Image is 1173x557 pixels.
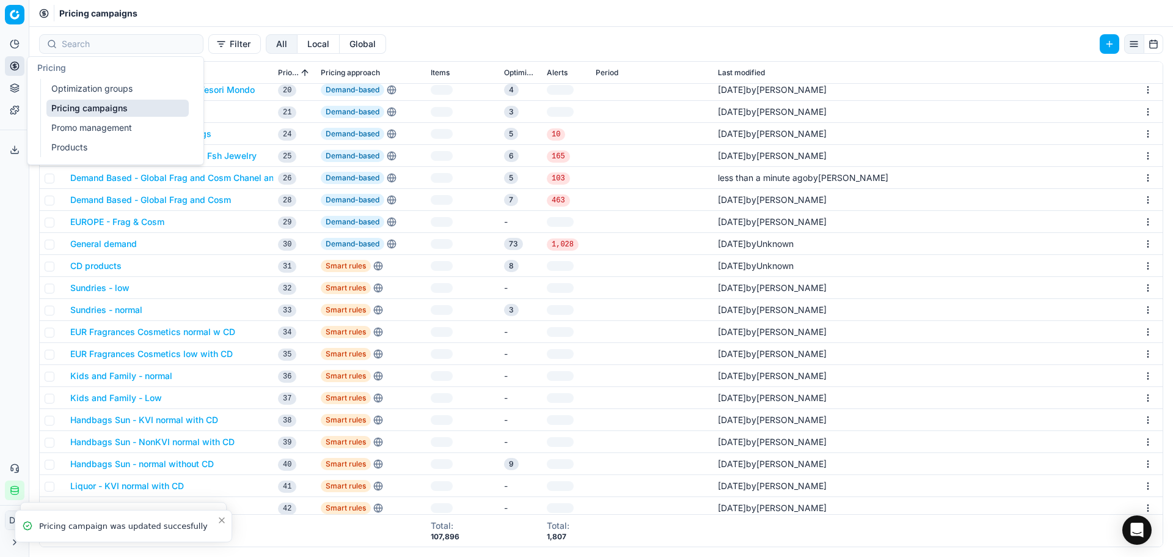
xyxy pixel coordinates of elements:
span: 38 [278,415,296,427]
span: Demand-based [321,106,384,118]
span: [DATE] [718,106,746,117]
span: Pricing approach [321,68,380,78]
td: - [499,497,542,519]
button: EUR Fragrances Cosmetics low with CD [70,348,233,360]
div: by [PERSON_NAME] [718,348,827,360]
div: by [PERSON_NAME] [718,392,827,404]
button: Demand Based - Global Frag and Cosm [70,194,231,206]
div: 107,896 [431,532,459,542]
span: [DATE] [718,459,746,469]
div: by [PERSON_NAME] [718,106,827,118]
span: 1,028 [547,238,579,251]
span: [DATE] [718,503,746,513]
span: 6 [504,150,519,162]
td: - [499,387,542,409]
div: by [PERSON_NAME] [718,414,827,426]
span: Demand-based [321,150,384,162]
div: Total : [431,520,459,532]
span: 36 [278,371,296,383]
button: local [298,34,340,54]
span: [DATE] [718,282,746,293]
td: - [499,365,542,387]
span: 8 [504,260,519,272]
button: General demand [70,238,137,250]
span: [DATE] [718,437,746,447]
span: 3 [504,304,519,316]
span: 29 [278,216,296,229]
span: [DATE] [718,371,746,381]
div: by [PERSON_NAME] [718,216,827,228]
span: Smart rules [321,502,371,514]
span: 41 [278,481,296,493]
span: [DATE] [718,481,746,491]
span: 24 [278,128,296,141]
td: - [499,277,542,299]
span: 25 [278,150,296,163]
td: - [499,409,542,431]
span: 5 [504,128,518,140]
span: 30 [278,238,296,251]
button: Handbags Sun - normal without CD [70,458,214,470]
span: Smart rules [321,392,371,404]
button: all [266,34,298,54]
span: less than a minute ago [718,172,808,183]
span: Demand-based [321,84,384,96]
div: by [PERSON_NAME] [718,502,827,514]
span: 28 [278,194,296,207]
span: [DATE] [718,415,746,425]
span: Period [596,68,618,78]
span: Smart rules [321,348,371,360]
input: Search [62,38,195,50]
td: - [499,321,542,343]
span: 34 [278,326,296,339]
span: 26 [278,172,296,185]
td: - [499,475,542,497]
span: Demand-based [321,194,384,206]
span: [DATE] [718,238,746,249]
button: CD products [70,260,122,272]
a: Optimization groups [46,80,189,97]
div: by Unknown [718,260,794,272]
button: Kids and Family - Low [70,392,162,404]
div: by Unknown [718,238,794,250]
span: 32 [278,282,296,295]
a: Pricing campaigns [46,100,189,117]
span: 10 [547,128,565,141]
div: Total : [547,520,569,532]
span: 3 [504,106,519,118]
button: Sorted by Priority ascending [299,67,311,79]
span: 35 [278,349,296,361]
span: [DATE] [718,84,746,95]
span: Smart rules [321,370,371,382]
td: - [499,431,542,453]
div: by [PERSON_NAME] [718,128,827,140]
span: Smart rules [321,414,371,426]
div: Open Intercom Messenger [1122,515,1152,545]
span: 165 [547,150,570,163]
span: [DATE] [718,393,746,403]
span: Pricing campaigns [59,7,137,20]
span: Smart rules [321,304,371,316]
span: Alerts [547,68,568,78]
td: - [499,211,542,233]
a: Products [46,139,189,156]
button: Handbags Sun - NonKVI normal with CD [70,436,235,448]
div: by [PERSON_NAME] [718,84,827,96]
span: Smart rules [321,436,371,448]
div: by [PERSON_NAME] [718,150,827,162]
span: 42 [278,503,296,515]
span: [DATE] [718,349,746,359]
div: by [PERSON_NAME] [718,194,827,206]
button: EUROPE - Frag & Cosm [70,216,164,228]
div: by [PERSON_NAME] [718,370,827,382]
span: 73 [504,238,523,250]
span: 31 [278,260,296,273]
nav: breadcrumb [59,7,137,20]
span: Smart rules [321,326,371,338]
button: Sundries - normal [70,304,142,316]
span: 33 [278,304,296,317]
span: [DATE] [718,150,746,161]
button: Demand Based - Global Frag and Cosm Chanel and Dior [70,172,298,184]
button: Kids and Family - normal [70,370,172,382]
button: Liquor - KVI normal with CD [70,480,184,492]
